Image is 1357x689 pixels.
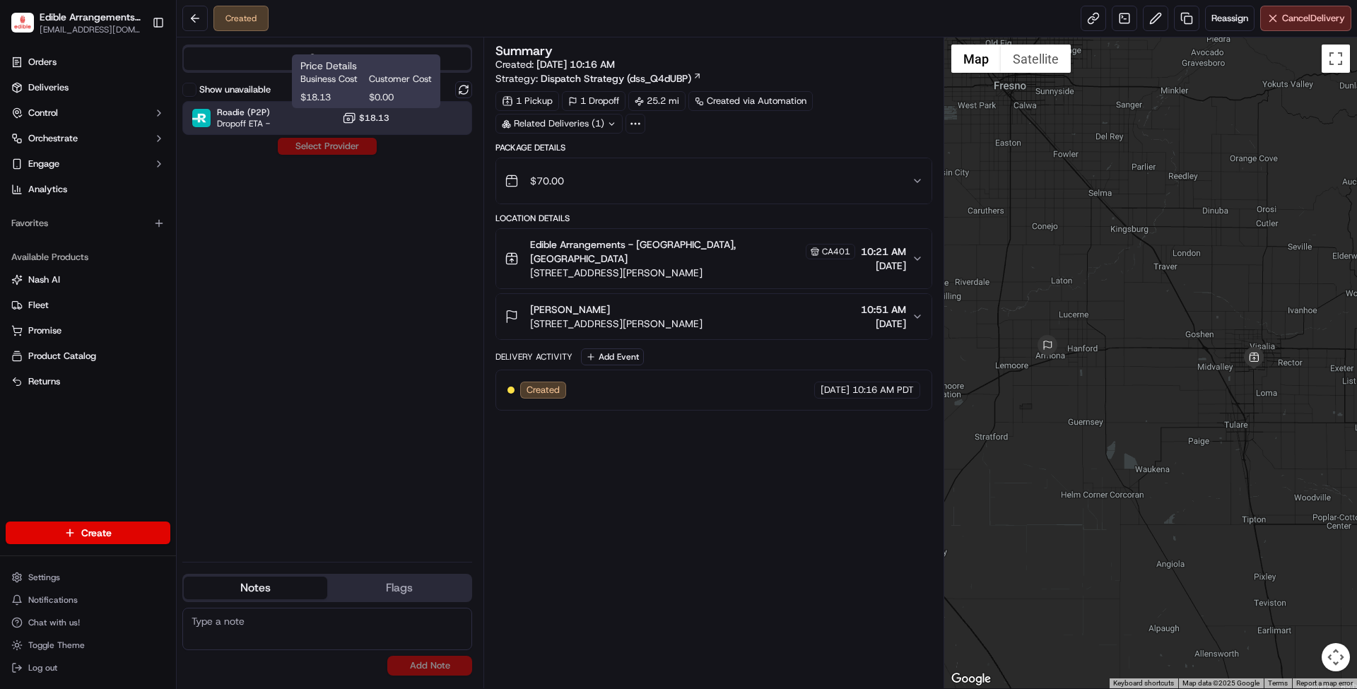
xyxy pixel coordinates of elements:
span: Edible Arrangements - [GEOGRAPHIC_DATA], [GEOGRAPHIC_DATA] [530,237,802,266]
span: Control [28,107,58,119]
div: Strategy: [495,71,702,86]
button: Engage [6,153,170,175]
button: Returns [6,370,170,393]
span: CA401 [822,246,850,257]
span: Analytics [28,183,67,196]
button: Edible Arrangements - Visalia, CAEdible Arrangements - [GEOGRAPHIC_DATA], [GEOGRAPHIC_DATA][EMAIL... [6,6,146,40]
span: Nash AI [28,273,60,286]
img: 1736555255976-a54dd68f-1ca7-489b-9aae-adbdc363a1c4 [14,135,40,160]
span: • [153,257,158,269]
a: 📗Knowledge Base [8,310,114,336]
button: See all [219,181,257,198]
button: $70.00 [496,158,931,204]
div: Start new chat [64,135,232,149]
a: Open this area in Google Maps (opens a new window) [948,670,994,688]
button: Orchestrate [6,127,170,150]
span: Promise [28,324,61,337]
button: Add Event [581,348,644,365]
span: Cancel Delivery [1282,12,1345,25]
span: Pylon [141,351,171,361]
div: Favorites [6,212,170,235]
a: Analytics [6,178,170,201]
span: 10:16 AM PDT [852,384,914,396]
button: Reassign [1205,6,1255,31]
img: Edible Arrangements - Visalia, CA [11,13,34,33]
p: Welcome 👋 [14,57,257,79]
input: Got a question? Start typing here... [37,91,254,106]
span: Orchestrate [28,132,78,145]
img: 1736555255976-a54dd68f-1ca7-489b-9aae-adbdc363a1c4 [28,258,40,269]
span: API Documentation [134,316,227,330]
a: Terms (opens in new tab) [1268,679,1288,687]
span: • [117,219,122,230]
a: Nash AI [11,273,165,286]
a: Product Catalog [11,350,165,363]
a: Fleet [11,299,165,312]
span: [DATE] [125,219,154,230]
img: 8571987876998_91fb9ceb93ad5c398215_72.jpg [30,135,55,160]
label: Show unavailable [199,83,271,96]
button: Log out [6,658,170,678]
button: Toggle Theme [6,635,170,655]
div: 💻 [119,317,131,329]
img: Google [948,670,994,688]
img: Nash [14,14,42,42]
span: Knowledge Base [28,316,108,330]
span: Create [81,526,112,540]
span: Dropoff ETA - [217,118,270,129]
span: Reassign [1211,12,1248,25]
span: [DATE] [861,317,906,331]
div: 1 Dropoff [562,91,625,111]
button: Show street map [951,45,1001,73]
span: [STREET_ADDRESS][PERSON_NAME] [530,317,703,331]
img: Wisdom Oko [14,244,37,271]
span: Returns [28,375,60,388]
img: Andrea Vieira [14,206,37,228]
span: Orders [28,56,57,69]
div: 📗 [14,317,25,329]
span: [DATE] [861,259,906,273]
span: [DATE] [821,384,850,396]
h1: Price Details [300,59,432,73]
button: Edible Arrangements - [GEOGRAPHIC_DATA], [GEOGRAPHIC_DATA] [40,10,141,24]
span: [PERSON_NAME] [530,302,610,317]
span: $0.00 [369,91,432,104]
span: Deliveries [28,81,69,94]
button: Control [6,102,170,124]
span: [DATE] [161,257,190,269]
span: Log out [28,662,57,673]
button: CancelDelivery [1260,6,1351,31]
button: Notes [184,577,327,599]
a: Deliveries [6,76,170,99]
button: Settings [6,567,170,587]
h3: Summary [495,45,553,57]
div: Past conversations [14,184,95,195]
div: Location Details [495,213,932,224]
span: 10:21 AM [861,245,906,259]
span: Settings [28,572,60,583]
a: Orders [6,51,170,73]
button: Nash AI [6,269,170,291]
span: Notifications [28,594,78,606]
span: 10:51 AM [861,302,906,317]
button: Flags [327,577,471,599]
span: Toggle Theme [28,640,85,651]
button: Promise [6,319,170,342]
button: Product Catalog [6,345,170,367]
button: [EMAIL_ADDRESS][DOMAIN_NAME] [40,24,141,35]
span: Business Cost [300,73,363,86]
a: Report a map error [1296,679,1353,687]
button: Edible Arrangements - [GEOGRAPHIC_DATA], [GEOGRAPHIC_DATA]CA401[STREET_ADDRESS][PERSON_NAME]10:21... [496,229,931,288]
a: Dispatch Strategy (dss_Q4dUBP) [541,71,702,86]
span: Roadie (P2P) [217,107,270,118]
a: 💻API Documentation [114,310,233,336]
div: Delivery Activity [495,351,572,363]
span: Fleet [28,299,49,312]
span: Product Catalog [28,350,96,363]
button: Toggle fullscreen view [1322,45,1350,73]
span: Chat with us! [28,617,80,628]
a: Promise [11,324,165,337]
span: Dispatch Strategy (dss_Q4dUBP) [541,71,691,86]
div: Related Deliveries (1) [495,114,623,134]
